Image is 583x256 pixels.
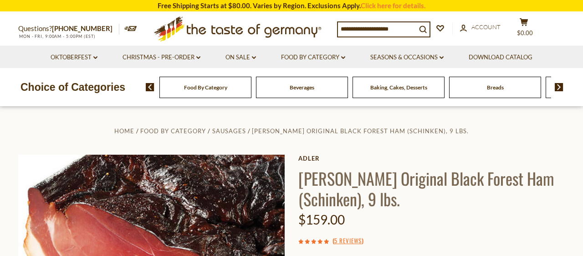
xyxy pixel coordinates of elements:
[471,23,501,31] span: Account
[298,168,565,209] h1: [PERSON_NAME] Original Black Forest Ham (Schinken), 9 lbs.
[225,52,256,63] a: On Sale
[281,52,345,63] a: Food By Category
[123,52,200,63] a: Christmas - PRE-ORDER
[555,83,563,91] img: next arrow
[517,29,533,37] span: $0.00
[334,236,362,246] a: 5 Reviews
[487,84,504,91] a: Breads
[469,52,532,63] a: Download Catalog
[18,34,96,39] span: MON - FRI, 9:00AM - 5:00PM (EST)
[146,83,154,91] img: previous arrow
[51,52,97,63] a: Oktoberfest
[298,212,345,227] span: $159.00
[332,236,363,245] span: ( )
[18,23,119,35] p: Questions?
[52,24,113,32] a: [PHONE_NUMBER]
[370,84,427,91] a: Baking, Cakes, Desserts
[290,84,314,91] a: Beverages
[212,127,246,135] a: Sausages
[361,1,425,10] a: Click here for details.
[140,127,206,135] a: Food By Category
[298,155,565,162] a: Adler
[510,18,537,41] button: $0.00
[252,127,469,135] a: [PERSON_NAME] Original Black Forest Ham (Schinken), 9 lbs.
[460,22,501,32] a: Account
[114,127,134,135] a: Home
[370,52,444,63] a: Seasons & Occasions
[184,84,227,91] a: Food By Category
